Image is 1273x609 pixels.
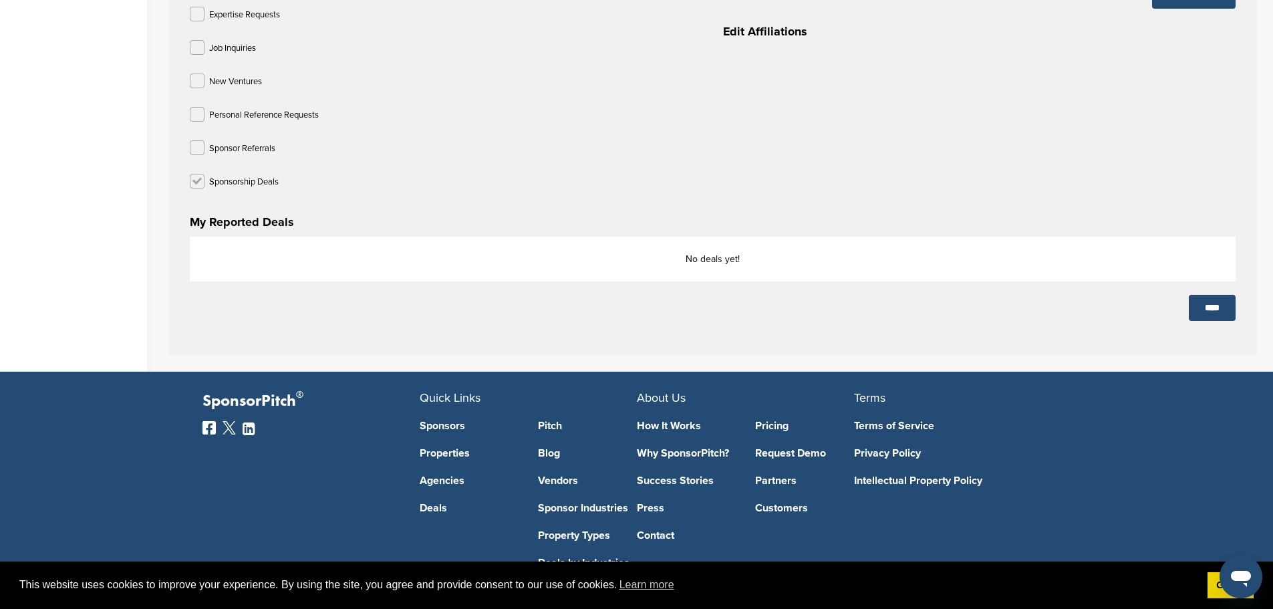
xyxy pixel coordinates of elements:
[637,448,736,459] a: Why SponsorPitch?
[755,503,854,513] a: Customers
[420,475,519,486] a: Agencies
[209,174,279,191] p: Sponsorship Deals
[209,40,256,57] p: Job Inquiries
[755,475,854,486] a: Partners
[538,503,637,513] a: Sponsor Industries
[637,530,736,541] a: Contact
[538,420,637,431] a: Pitch
[209,140,275,157] p: Sponsor Referrals
[755,420,854,431] a: Pricing
[1220,556,1262,598] iframe: Button to launch messaging window
[637,390,686,405] span: About Us
[209,107,319,124] p: Personal Reference Requests
[19,575,1197,595] span: This website uses cookies to improve your experience. By using the site, you agree and provide co...
[637,475,736,486] a: Success Stories
[617,575,676,595] a: learn more about cookies
[296,386,303,403] span: ®
[637,503,736,513] a: Press
[204,251,1222,267] p: No deals yet!
[755,448,854,459] a: Request Demo
[538,530,637,541] a: Property Types
[1208,572,1254,599] a: dismiss cookie message
[637,420,736,431] a: How It Works
[538,558,637,568] a: Deals by Industries
[854,420,1051,431] a: Terms of Service
[723,22,1236,41] h3: Edit Affiliations
[420,390,480,405] span: Quick Links
[854,448,1051,459] a: Privacy Policy
[538,448,637,459] a: Blog
[209,7,280,23] p: Expertise Requests
[420,503,519,513] a: Deals
[538,475,637,486] a: Vendors
[202,421,216,435] img: Facebook
[420,448,519,459] a: Properties
[209,74,262,90] p: New Ventures
[420,420,519,431] a: Sponsors
[854,390,885,405] span: Terms
[223,421,236,435] img: Twitter
[854,475,1051,486] a: Intellectual Property Policy
[190,213,1236,231] h3: My Reported Deals
[202,392,420,411] p: SponsorPitch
